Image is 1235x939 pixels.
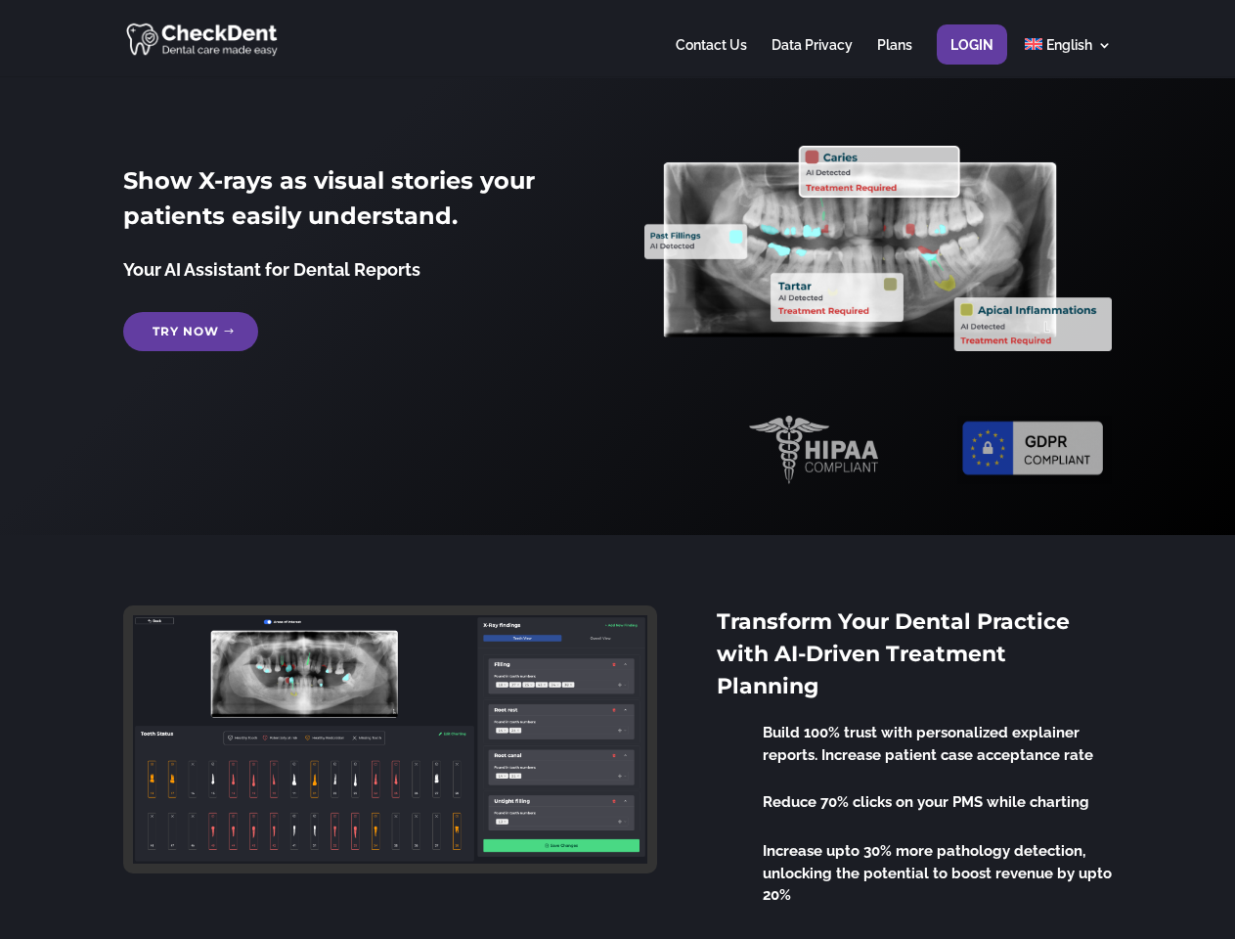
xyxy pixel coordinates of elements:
img: CheckDent AI [126,20,280,58]
span: English [1046,37,1092,53]
a: Try Now [123,312,258,351]
a: Contact Us [676,38,747,76]
span: Reduce 70% clicks on your PMS while charting [763,793,1089,811]
a: Data Privacy [772,38,853,76]
span: Transform Your Dental Practice with AI-Driven Treatment Planning [717,608,1070,699]
span: Your AI Assistant for Dental Reports [123,259,420,280]
h2: Show X-rays as visual stories your patients easily understand. [123,163,590,244]
span: Increase upto 30% more pathology detection, unlocking the potential to boost revenue by upto 20% [763,842,1112,904]
a: Plans [877,38,912,76]
img: X_Ray_annotated [644,146,1111,351]
a: Login [950,38,993,76]
a: English [1025,38,1112,76]
span: Build 100% trust with personalized explainer reports. Increase patient case acceptance rate [763,724,1093,764]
